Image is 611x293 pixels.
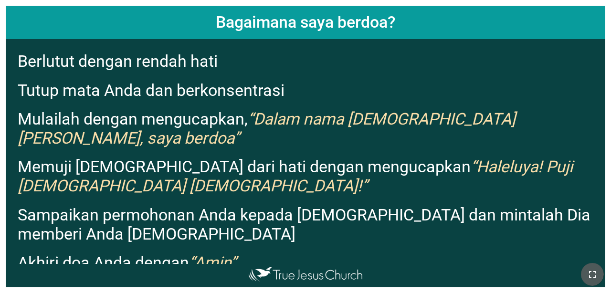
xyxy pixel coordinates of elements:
p: Akhiri doa Anda dengan [18,253,600,272]
em: “Dalam nama [DEMOGRAPHIC_DATA] [PERSON_NAME], saya berdoa” [18,109,516,147]
p: Sampaikan permohonan Anda kepada [DEMOGRAPHIC_DATA] dan mintalah Dia memberi Anda [DEMOGRAPHIC_DATA] [18,205,600,243]
em: “Amin” [189,253,236,272]
p: Berlutut dengan rendah hati [18,52,600,71]
p: Tutup mata Anda dan berkonsentrasi [18,81,600,100]
h1: Bagaimana saya berdoa? [6,6,605,39]
p: Mulailah dengan mengucapkan, [18,109,600,147]
em: “Haleluya! Puji [DEMOGRAPHIC_DATA] [DEMOGRAPHIC_DATA]!” [18,157,573,195]
p: Memuji [DEMOGRAPHIC_DATA] dari hati dengan mengucapkan [18,157,600,195]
